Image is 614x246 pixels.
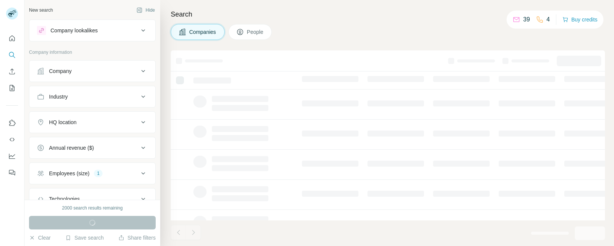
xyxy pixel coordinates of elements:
button: Clear [29,234,51,241]
div: Employees (size) [49,170,89,177]
button: Industry [29,88,155,106]
span: Companies [189,28,217,36]
span: People [247,28,264,36]
p: 39 [523,15,530,24]
div: Company lookalikes [51,27,98,34]
button: Use Surfe on LinkedIn [6,116,18,130]
button: HQ location [29,113,155,131]
button: Annual revenue ($) [29,139,155,157]
div: Annual revenue ($) [49,144,94,152]
button: Buy credits [562,14,597,25]
button: My lists [6,81,18,95]
button: Company lookalikes [29,21,155,39]
p: 4 [547,15,550,24]
button: Dashboard [6,149,18,163]
button: Employees (size)1 [29,164,155,182]
button: Feedback [6,166,18,179]
div: Industry [49,93,68,100]
div: Company [49,67,72,75]
div: HQ location [49,118,77,126]
button: Search [6,48,18,62]
p: Company information [29,49,156,56]
button: Quick start [6,32,18,45]
div: New search [29,7,53,14]
button: Share filters [118,234,156,241]
div: 2000 search results remaining [62,205,123,211]
h4: Search [171,9,605,20]
div: 1 [94,170,103,177]
button: Technologies [29,190,155,208]
button: Company [29,62,155,80]
button: Save search [65,234,104,241]
div: Technologies [49,195,80,203]
button: Enrich CSV [6,65,18,78]
button: Use Surfe API [6,133,18,146]
button: Hide [131,5,160,16]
